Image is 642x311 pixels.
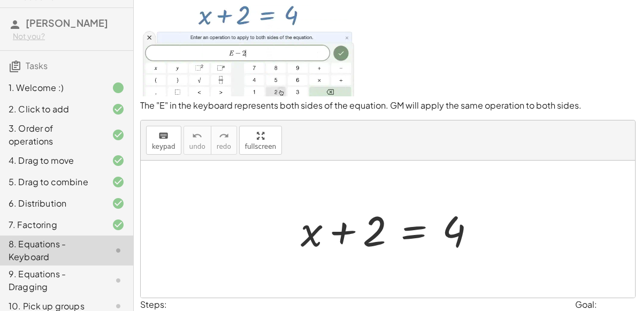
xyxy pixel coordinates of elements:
div: 7. Factoring [9,218,95,231]
span: Tasks [26,60,48,71]
i: Task finished. [112,81,125,94]
p: The "E" in the keyboard represents both sides of the equation. GM will apply the same operation t... [140,100,636,112]
i: Task finished and correct. [112,176,125,188]
span: undo [189,143,205,150]
i: Task finished and correct. [112,128,125,141]
div: 3. Order of operations [9,122,95,148]
label: Steps: [140,299,167,310]
i: Task finished and correct. [112,218,125,231]
div: 2. Click to add [9,103,95,116]
span: keypad [152,143,175,150]
button: redoredo [211,126,237,155]
div: 8. Equations - Keyboard [9,238,95,263]
button: undoundo [184,126,211,155]
div: Not you? [13,31,125,42]
div: Goal: [575,298,636,311]
span: fullscreen [245,143,276,150]
i: Task finished and correct. [112,103,125,116]
button: keyboardkeypad [146,126,181,155]
div: 1. Welcome :) [9,81,95,94]
button: fullscreen [239,126,282,155]
div: 5. Drag to combine [9,176,95,188]
div: 6. Distribution [9,197,95,210]
span: redo [217,143,231,150]
span: [PERSON_NAME] [26,17,108,29]
i: Task not started. [112,274,125,287]
i: keyboard [158,130,169,142]
i: Task not started. [112,244,125,257]
i: redo [219,130,229,142]
i: Task finished and correct. [112,154,125,167]
i: undo [192,130,202,142]
i: Task finished and correct. [112,197,125,210]
div: 4. Drag to move [9,154,95,167]
div: 9. Equations - Dragging [9,268,95,293]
